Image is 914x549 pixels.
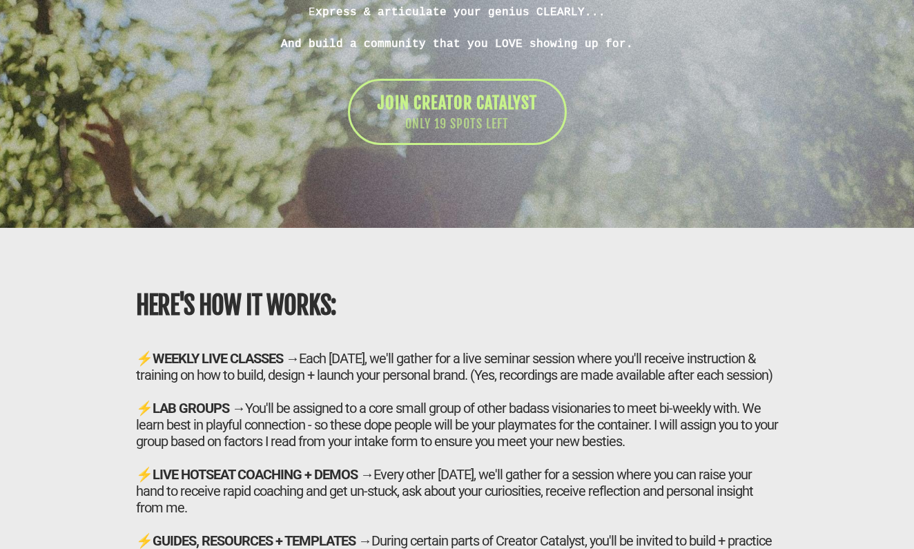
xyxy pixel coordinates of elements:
b: HERE'S HOW IT WORKS: [136,290,336,321]
b: WEEKLY LIVE CLASSES → [153,350,299,367]
div: ⚡ Every other [DATE], we'll gather for a session where you can raise your hand to receive rapid c... [136,466,778,516]
span: ONLY 19 SPOTS LEFT [378,115,537,133]
a: JOIN CREATOR CATALYST ONLY 19 SPOTS LEFT [348,79,567,145]
div: E [77,4,837,20]
b: xpress & articulate your genius CLEARLY... [315,6,605,18]
b: LAB GROUPS → [153,400,245,416]
b: GUIDES, RESOURCES + TEMPLATES → [153,532,371,549]
b: And build a community that you LOVE showing up for. [281,37,633,50]
div: ⚡ You'll be assigned to a core small group of other badass visionaries to meet bi-weekly with. We... [136,400,778,450]
b: LIVE HOTSEAT COACHING + DEMOS → [153,466,373,483]
span: JOIN CREATOR CATALYST [378,93,537,113]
